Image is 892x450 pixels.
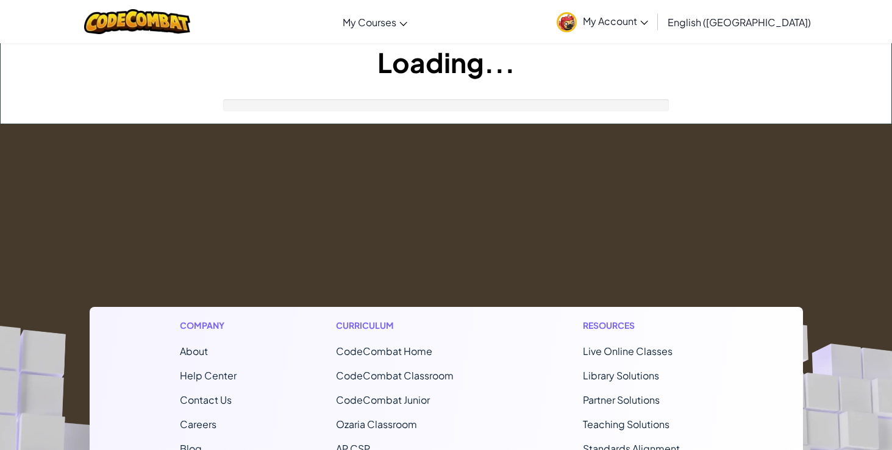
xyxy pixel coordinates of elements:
a: English ([GEOGRAPHIC_DATA]) [662,5,817,38]
a: About [180,345,208,357]
a: Careers [180,418,216,431]
a: Ozaria Classroom [336,418,417,431]
h1: Curriculum [336,319,483,332]
img: avatar [557,12,577,32]
a: Teaching Solutions [583,418,669,431]
a: Library Solutions [583,369,659,382]
a: CodeCombat Classroom [336,369,454,382]
span: My Account [583,15,648,27]
span: English ([GEOGRAPHIC_DATA]) [668,16,811,29]
a: Help Center [180,369,237,382]
span: My Courses [343,16,396,29]
h1: Company [180,319,237,332]
span: CodeCombat Home [336,345,432,357]
img: CodeCombat logo [84,9,191,34]
h1: Resources [583,319,713,332]
a: My Account [551,2,654,41]
a: Live Online Classes [583,345,673,357]
a: My Courses [337,5,413,38]
h1: Loading... [1,43,891,81]
a: CodeCombat Junior [336,393,430,406]
span: Contact Us [180,393,232,406]
a: Partner Solutions [583,393,660,406]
